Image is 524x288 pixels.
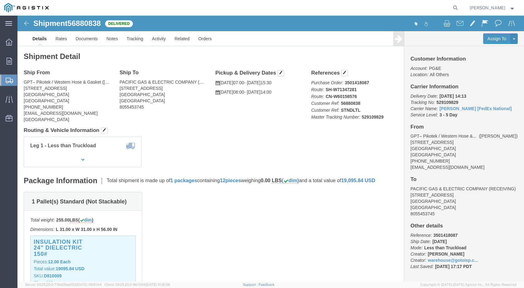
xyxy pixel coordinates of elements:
span: Alberto Quezada [470,4,505,11]
img: logo [4,3,49,12]
a: Support [243,283,259,286]
button: [PERSON_NAME] [469,4,516,12]
a: Feedback [259,283,274,286]
span: Copyright © [DATE]-[DATE] Agistix Inc., All Rights Reserved [420,282,517,287]
span: Server: 2025.20.0-710e05ee653 [25,283,102,286]
iframe: FS Legacy Container [17,16,524,281]
span: Client: 2025.20.0-8b113f4 [104,283,170,286]
span: [DATE] 10:16:38 [146,283,170,286]
span: [DATE] 09:51:04 [76,283,102,286]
